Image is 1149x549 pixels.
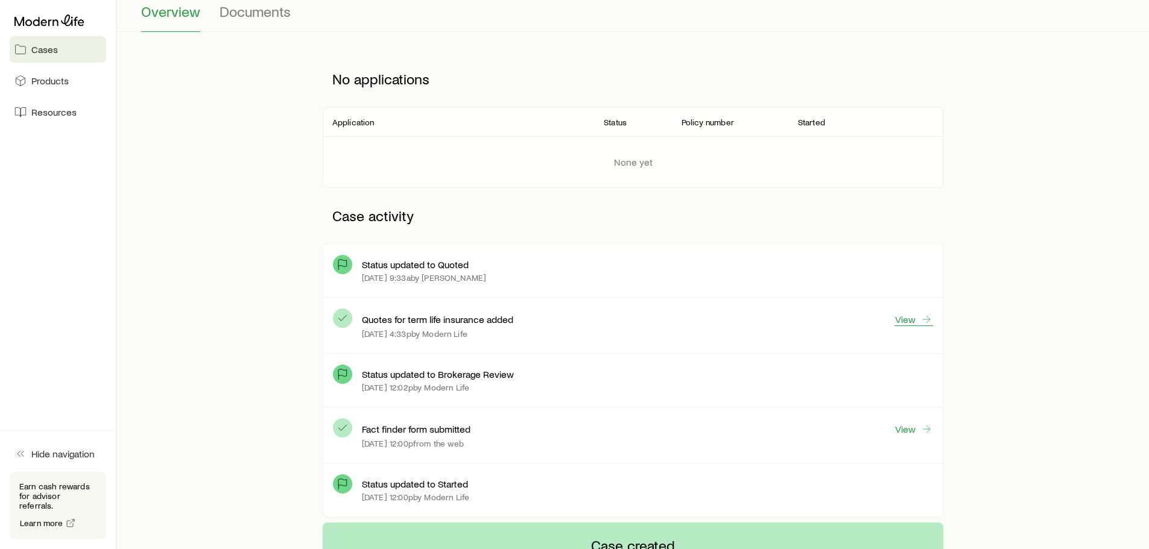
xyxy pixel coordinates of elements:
p: [DATE] 4:33p by Modern Life [362,329,467,339]
span: Cases [31,43,58,55]
span: Resources [31,106,77,118]
p: No applications [323,61,943,97]
p: Application [332,118,375,127]
p: Started [798,118,825,127]
button: Hide navigation [10,441,106,467]
div: Case details tabs [141,3,1125,32]
div: Earn cash rewards for advisor referrals.Learn more [10,472,106,539]
p: [DATE] 12:00p by Modern Life [362,492,469,502]
a: Resources [10,99,106,125]
a: Cases [10,36,106,63]
p: [DATE] 9:33a by [PERSON_NAME] [362,273,486,283]
span: Products [31,75,69,87]
a: Products [10,67,106,94]
p: Status updated to Brokerage Review [362,368,514,380]
p: Status updated to Quoted [362,259,469,271]
p: [DATE] 12:02p by Modern Life [362,383,469,392]
p: Quotes for term life insurance added [362,313,513,325]
p: [DATE] 12:00p from the web [362,439,464,448]
span: Learn more [20,519,63,527]
p: Case activity [323,198,943,234]
p: Fact finder form submitted [362,423,470,435]
a: View [894,313,933,326]
p: Earn cash rewards for advisor referrals. [19,482,97,510]
p: Status updated to Started [362,478,468,490]
p: None yet [614,156,653,168]
span: Hide navigation [31,448,95,460]
a: View [894,422,933,436]
span: Documents [220,3,291,20]
p: Status [604,118,627,127]
span: Overview [141,3,200,20]
p: Policy number [682,118,734,127]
